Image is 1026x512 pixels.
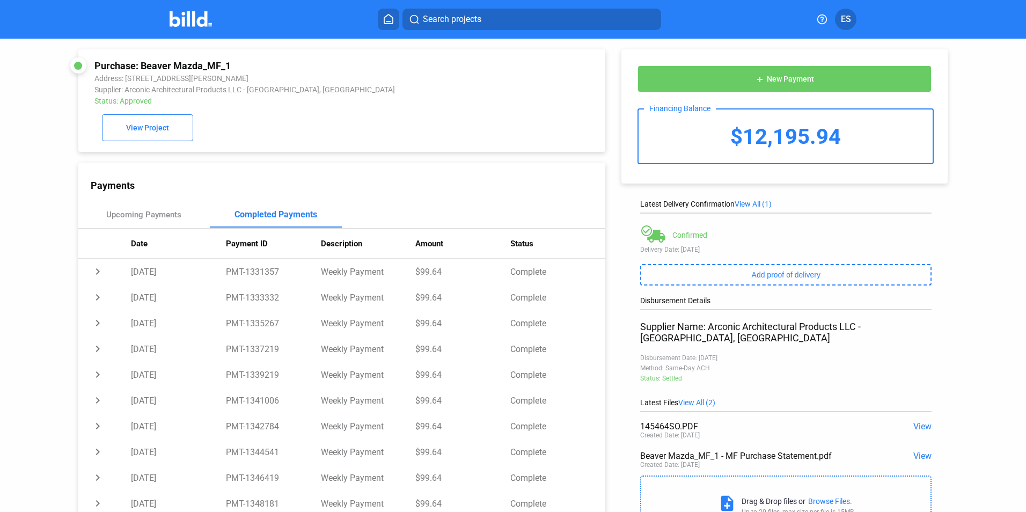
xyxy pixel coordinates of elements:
[170,11,212,27] img: Billd Company Logo
[226,387,321,413] td: PMT-1341006
[321,387,416,413] td: Weekly Payment
[415,229,510,259] th: Amount
[423,13,481,26] span: Search projects
[808,497,852,506] div: Browse Files.
[415,465,510,491] td: $99.64
[835,9,856,30] button: ES
[510,310,605,336] td: Complete
[321,336,416,362] td: Weekly Payment
[510,284,605,310] td: Complete
[510,439,605,465] td: Complete
[94,74,490,83] div: Address: [STREET_ADDRESS][PERSON_NAME]
[321,413,416,439] td: Weekly Payment
[415,336,510,362] td: $99.64
[131,465,226,491] td: [DATE]
[640,321,932,343] div: Supplier Name: Arconic Architectural Products LLC - [GEOGRAPHIC_DATA], [GEOGRAPHIC_DATA]
[131,336,226,362] td: [DATE]
[226,229,321,259] th: Payment ID
[640,451,874,461] div: Beaver Mazda_MF_1 - MF Purchase Statement.pdf
[415,439,510,465] td: $99.64
[94,97,490,105] div: Status: Approved
[415,387,510,413] td: $99.64
[415,284,510,310] td: $99.64
[640,461,700,469] div: Created Date: [DATE]
[415,362,510,387] td: $99.64
[106,210,181,220] div: Upcoming Payments
[841,13,851,26] span: ES
[913,421,932,431] span: View
[226,465,321,491] td: PMT-1346419
[94,60,490,71] div: Purchase: Beaver Mazda_MF_1
[644,104,716,113] div: Financing Balance
[226,362,321,387] td: PMT-1339219
[94,85,490,94] div: Supplier: Arconic Architectural Products LLC - [GEOGRAPHIC_DATA], [GEOGRAPHIC_DATA]
[226,310,321,336] td: PMT-1335267
[126,124,169,133] span: View Project
[640,364,932,372] div: Method: Same-Day ACH
[226,413,321,439] td: PMT-1342784
[640,354,932,362] div: Disbursement Date: [DATE]
[415,413,510,439] td: $99.64
[767,75,814,84] span: New Payment
[637,65,932,92] button: New Payment
[415,259,510,284] td: $99.64
[510,387,605,413] td: Complete
[321,259,416,284] td: Weekly Payment
[226,439,321,465] td: PMT-1344541
[735,200,772,208] span: View All (1)
[321,439,416,465] td: Weekly Payment
[321,229,416,259] th: Description
[640,421,874,431] div: 145464SO.PDF
[226,336,321,362] td: PMT-1337219
[321,465,416,491] td: Weekly Payment
[226,284,321,310] td: PMT-1333332
[752,270,820,279] span: Add proof of delivery
[131,284,226,310] td: [DATE]
[131,259,226,284] td: [DATE]
[510,413,605,439] td: Complete
[91,180,605,191] div: Payments
[678,398,715,407] span: View All (2)
[640,375,932,382] div: Status: Settled
[234,209,317,220] div: Completed Payments
[510,465,605,491] td: Complete
[510,362,605,387] td: Complete
[640,398,932,407] div: Latest Files
[510,229,605,259] th: Status
[640,431,700,439] div: Created Date: [DATE]
[756,75,764,84] mat-icon: add
[913,451,932,461] span: View
[131,439,226,465] td: [DATE]
[639,109,933,163] div: $12,195.94
[402,9,661,30] button: Search projects
[640,200,932,208] div: Latest Delivery Confirmation
[131,387,226,413] td: [DATE]
[640,296,932,305] div: Disbursement Details
[510,259,605,284] td: Complete
[131,229,226,259] th: Date
[742,497,805,506] div: Drag & Drop files or
[131,362,226,387] td: [DATE]
[321,310,416,336] td: Weekly Payment
[131,413,226,439] td: [DATE]
[510,336,605,362] td: Complete
[102,114,193,141] button: View Project
[321,362,416,387] td: Weekly Payment
[321,284,416,310] td: Weekly Payment
[415,310,510,336] td: $99.64
[640,264,932,286] button: Add proof of delivery
[226,259,321,284] td: PMT-1331357
[640,246,932,253] div: Delivery Date: [DATE]
[131,310,226,336] td: [DATE]
[672,231,707,239] div: Confirmed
